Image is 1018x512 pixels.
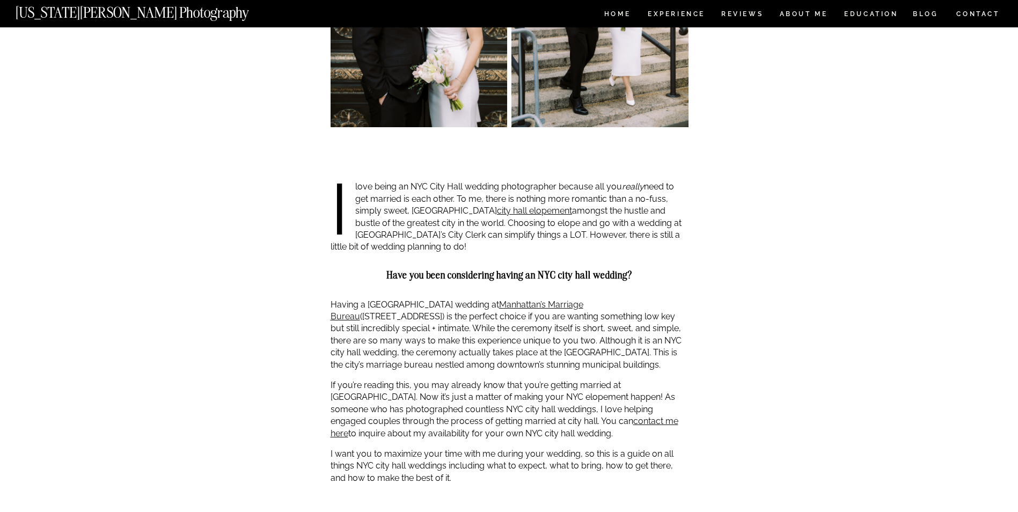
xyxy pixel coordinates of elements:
[497,206,572,216] a: city hall elopement
[331,181,689,253] p: I love being an NYC City Hall wedding photographer because all you need to get married is each ot...
[331,416,678,438] a: contact me here
[386,269,632,281] strong: Have you been considering having an NYC city hall wedding?
[622,181,644,192] em: really
[913,11,939,20] a: BLOG
[648,11,704,20] a: Experience
[779,11,828,20] a: ABOUT ME
[331,379,689,440] p: If you’re reading this, you may already know that you’re getting married at [GEOGRAPHIC_DATA]. No...
[721,11,761,20] a: REVIEWS
[843,11,899,20] a: EDUCATION
[331,448,689,484] p: I want you to maximize your time with me during your wedding, so this is a guide on all things NY...
[16,5,285,14] a: [US_STATE][PERSON_NAME] Photography
[602,11,633,20] a: HOME
[331,299,689,371] p: Having a [GEOGRAPHIC_DATA] wedding at ([STREET_ADDRESS]) is the perfect choice if you are wanting...
[956,8,1000,20] a: CONTACT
